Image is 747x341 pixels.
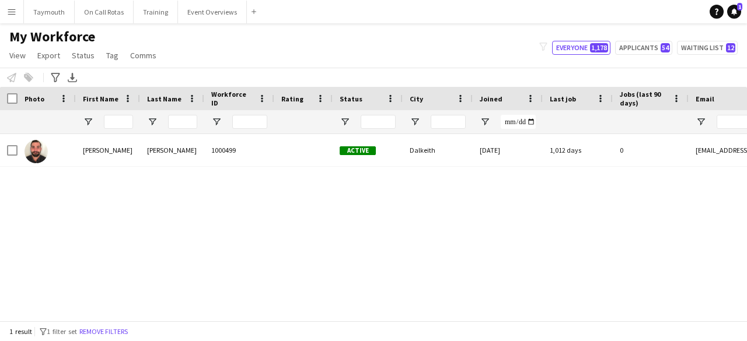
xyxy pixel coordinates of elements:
[130,50,156,61] span: Comms
[340,94,362,103] span: Status
[83,117,93,127] button: Open Filter Menu
[25,94,44,103] span: Photo
[211,90,253,107] span: Workforce ID
[178,1,247,23] button: Event Overviews
[727,5,741,19] a: 1
[24,1,75,23] button: Taymouth
[431,115,466,129] input: City Filter Input
[106,50,118,61] span: Tag
[410,117,420,127] button: Open Filter Menu
[75,1,134,23] button: On Call Rotas
[403,134,473,166] div: Dalkeith
[134,1,178,23] button: Training
[696,94,714,103] span: Email
[677,41,738,55] button: Waiting list12
[168,115,197,129] input: Last Name Filter Input
[140,134,204,166] div: [PERSON_NAME]
[37,50,60,61] span: Export
[361,115,396,129] input: Status Filter Input
[83,94,118,103] span: First Name
[104,115,133,129] input: First Name Filter Input
[615,41,672,55] button: Applicants54
[552,41,610,55] button: Everyone1,178
[47,327,77,336] span: 1 filter set
[281,94,303,103] span: Rating
[9,28,95,45] span: My Workforce
[473,134,543,166] div: [DATE]
[204,134,274,166] div: 1000499
[5,48,30,63] a: View
[102,48,123,63] a: Tag
[340,117,350,127] button: Open Filter Menu
[77,325,130,338] button: Remove filters
[340,146,376,155] span: Active
[661,43,670,52] span: 54
[147,117,158,127] button: Open Filter Menu
[211,117,222,127] button: Open Filter Menu
[726,43,735,52] span: 12
[72,50,95,61] span: Status
[65,71,79,85] app-action-btn: Export XLSX
[550,94,576,103] span: Last job
[620,90,668,107] span: Jobs (last 90 days)
[501,115,536,129] input: Joined Filter Input
[480,94,502,103] span: Joined
[232,115,267,129] input: Workforce ID Filter Input
[613,134,689,166] div: 0
[25,140,48,163] img: William Hutchinson
[125,48,161,63] a: Comms
[696,117,706,127] button: Open Filter Menu
[147,94,181,103] span: Last Name
[33,48,65,63] a: Export
[9,50,26,61] span: View
[67,48,99,63] a: Status
[480,117,490,127] button: Open Filter Menu
[410,94,423,103] span: City
[48,71,62,85] app-action-btn: Advanced filters
[76,134,140,166] div: [PERSON_NAME]
[543,134,613,166] div: 1,012 days
[590,43,608,52] span: 1,178
[737,3,742,10] span: 1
